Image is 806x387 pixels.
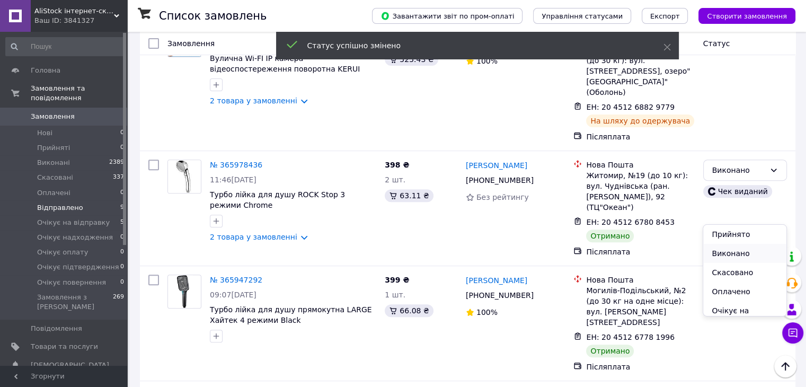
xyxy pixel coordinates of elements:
[34,6,114,16] span: AliStock інтернет-склад-магазин смартфони, планшети, повербанки, зарядні станції, товари для дому
[31,66,60,75] span: Головна
[31,342,98,351] span: Товари та послуги
[464,288,536,303] div: [PHONE_NUMBER]
[159,10,267,22] h1: Список замовлень
[31,84,127,103] span: Замовлення та повідомлення
[712,164,765,176] div: Виконано
[466,275,527,286] a: [PERSON_NAME]
[703,225,786,244] li: Прийнято
[703,244,786,263] li: Виконано
[586,34,694,98] div: [GEOGRAPHIC_DATA] ([GEOGRAPHIC_DATA].), №49 (до 30 кг): вул. [STREET_ADDRESS], озеро"[GEOGRAPHIC_...
[120,278,124,287] span: 0
[210,190,345,209] a: Турбо лійка для душу ROCK Stop 3 режими Chrome
[688,11,795,20] a: Створити замовлення
[37,262,119,272] span: Очікує підтвердження
[586,103,675,111] span: ЕН: 20 4512 6882 9779
[586,218,675,226] span: ЕН: 20 4512 6780 8453
[586,160,694,170] div: Нова Пошта
[385,276,409,284] span: 399 ₴
[782,322,803,344] button: Чат з покупцем
[37,248,88,257] span: Очікує оплату
[120,203,124,213] span: 9
[37,188,70,198] span: Оплачені
[703,282,786,301] li: Оплачено
[385,291,405,299] span: 1 шт.
[380,11,514,21] span: Завантажити звіт по пром-оплаті
[120,143,124,153] span: 0
[586,275,694,285] div: Нова Пошта
[385,161,409,169] span: 398 ₴
[586,230,634,242] div: Отримано
[113,173,124,182] span: 337
[31,324,82,333] span: Повідомлення
[31,360,109,370] span: [DEMOGRAPHIC_DATA]
[703,39,730,48] span: Статус
[37,233,113,242] span: Очікує надходження
[120,128,124,138] span: 0
[37,218,110,227] span: Очікує на відправку
[210,175,256,184] span: 11:46[DATE]
[385,304,433,317] div: 66.08 ₴
[120,248,124,257] span: 0
[385,189,433,202] div: 63.11 ₴
[176,275,192,308] img: Фото товару
[642,8,688,24] button: Експорт
[586,333,675,341] span: ЕН: 20 4512 6778 1996
[37,293,113,312] span: Замовлення з [PERSON_NAME]
[586,170,694,213] div: Житомир, №19 (до 10 кг): вул. Чуднівська (ран. [PERSON_NAME]), 92 (ТЦ"Океан")
[37,158,70,168] span: Виконані
[385,175,405,184] span: 2 шт.
[120,218,124,227] span: 5
[703,185,772,198] div: Чек виданий
[167,275,201,309] a: Фото товару
[586,345,634,357] div: Отримано
[586,131,694,142] div: Післяплата
[307,40,637,51] div: Статус успішно змінено
[34,16,127,25] div: Ваш ID: 3841327
[120,233,124,242] span: 0
[586,285,694,328] div: Могилів-Подільський, №2 (до 30 кг на одне місце): вул. [PERSON_NAME][STREET_ADDRESS]
[37,278,106,287] span: Очікує повернення
[650,12,680,20] span: Експорт
[210,233,297,241] a: 2 товара у замовленні
[120,188,124,198] span: 0
[167,160,201,193] a: Фото товару
[210,54,360,84] a: Вулична Wi-FI IP камера відеоспостереження поворотна KERUI 10MP 5K
[466,160,527,171] a: [PERSON_NAME]
[707,12,787,20] span: Створити замовлення
[542,12,623,20] span: Управління статусами
[774,355,796,377] button: Наверх
[37,203,83,213] span: Відправлено
[168,160,201,193] img: Фото товару
[210,161,262,169] a: № 365978436
[37,128,52,138] span: Нові
[210,276,262,284] a: № 365947292
[372,8,522,24] button: Завантажити звіт по пром-оплаті
[586,115,694,127] div: На шляху до одержувача
[464,173,536,188] div: [PHONE_NUMBER]
[703,301,786,331] li: Очікує на відправку
[37,173,73,182] span: Скасовані
[210,305,372,324] a: Турбо лійка для душу прямокутна LARGE Хайтек 4 режими Black
[210,291,256,299] span: 09:07[DATE]
[476,193,529,201] span: Без рейтингу
[31,112,75,121] span: Замовлення
[120,262,124,272] span: 0
[109,158,124,168] span: 2389
[703,263,786,282] li: Скасовано
[167,39,215,48] span: Замовлення
[5,37,125,56] input: Пошук
[476,308,498,316] span: 100%
[586,362,694,372] div: Післяплата
[533,8,631,24] button: Управління статусами
[698,8,795,24] button: Створити замовлення
[586,247,694,257] div: Післяплата
[37,143,70,153] span: Прийняті
[113,293,124,312] span: 269
[210,96,297,105] a: 2 товара у замовленні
